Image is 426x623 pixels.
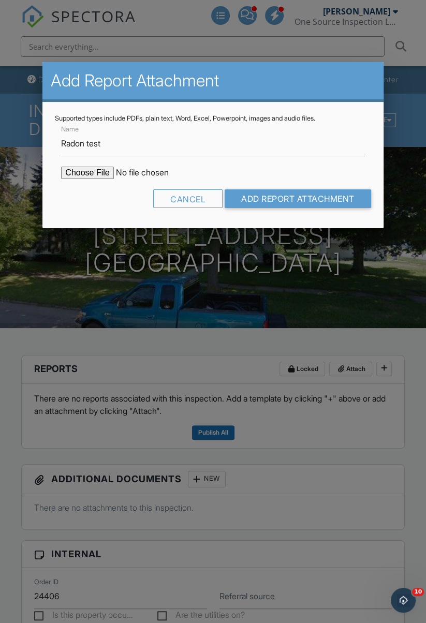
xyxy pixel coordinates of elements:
h2: Add Report Attachment [51,70,375,91]
iframe: Intercom live chat [391,588,416,613]
input: Add Report Attachment [225,189,371,208]
label: Name [61,125,79,134]
div: Supported types include PDFs, plain text, Word, Excel, Powerpoint, images and audio files. [55,114,371,123]
span: 10 [412,588,424,596]
div: Cancel [153,189,223,208]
